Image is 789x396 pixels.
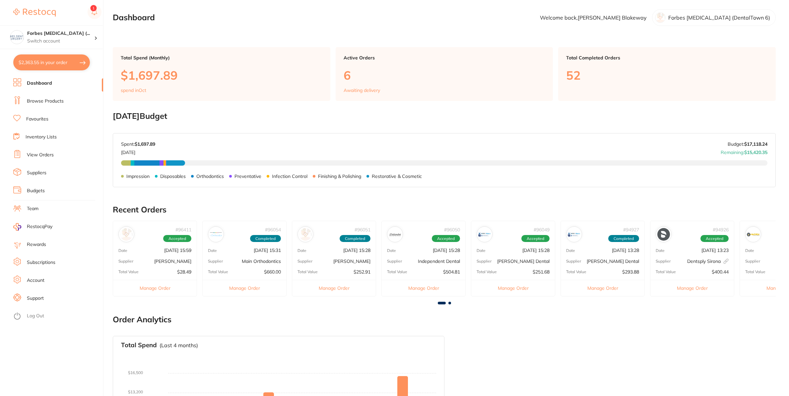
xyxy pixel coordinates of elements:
p: Date [566,248,575,253]
p: Active Orders [344,55,545,60]
p: Finishing & Polishing [318,174,361,179]
p: Disposables [160,174,186,179]
p: Total Value [387,270,407,274]
p: Remaining: [721,147,767,155]
p: Total Completed Orders [566,55,768,60]
button: $2,363.55 in your order [13,54,90,70]
p: [PERSON_NAME] [333,259,370,264]
a: Account [27,277,44,284]
p: $660.00 [264,269,281,275]
p: Awaiting delivery [344,88,380,93]
img: Dentsply Sirona [657,228,670,241]
p: # 96050 [444,227,460,232]
p: Date [208,248,217,253]
p: Total Value [745,270,765,274]
p: $28.49 [177,269,191,275]
a: Rewards [27,241,46,248]
p: Total Value [297,270,318,274]
button: Manage Order [113,280,197,296]
button: Manage Order [471,280,555,296]
p: 52 [566,68,768,82]
a: Inventory Lists [26,134,57,140]
p: [DATE] 15:28 [343,248,370,253]
p: Date [118,248,127,253]
a: Dashboard [27,80,52,87]
p: $1,697.89 [121,68,322,82]
p: Preventative [234,174,261,179]
p: [PERSON_NAME] Dental [587,259,639,264]
p: Main Orthodontics [242,259,281,264]
button: Manage Order [292,280,376,296]
p: $251.68 [533,269,550,275]
p: Forbes [MEDICAL_DATA] (DentalTown 6) [668,15,770,21]
img: Adam Dental [299,228,312,241]
p: Total Value [477,270,497,274]
p: Supplier [297,259,312,264]
button: Log Out [13,311,101,322]
a: Budgets [27,188,45,194]
p: Supplier [387,259,402,264]
strong: $1,697.89 [135,141,155,147]
p: [DATE] 15:28 [433,248,460,253]
p: 6 [344,68,545,82]
p: $504.81 [443,269,460,275]
span: Completed [608,235,639,242]
p: Orthodontics [196,174,224,179]
p: Supplier [656,259,671,264]
p: Impression [126,174,150,179]
p: Total Value [566,270,586,274]
p: Date [387,248,396,253]
p: Welcome back, [PERSON_NAME] Blakeway [540,15,647,21]
img: Matrixdental [747,228,759,241]
a: Support [27,295,44,302]
p: # 96049 [534,227,550,232]
a: Subscriptions [27,259,55,266]
a: Favourites [26,116,48,122]
img: Erskine Dental [568,228,580,241]
strong: $15,420.35 [744,149,767,155]
span: Accepted [163,235,191,242]
span: Completed [250,235,281,242]
p: [DATE] 15:28 [522,248,550,253]
span: Accepted [432,235,460,242]
p: Budget: [728,141,767,147]
img: Henry Schein Halas [120,228,133,241]
p: # 96051 [355,227,370,232]
img: Forbes Dental Surgery (DentalTown 6) [10,31,24,44]
p: Total Value [656,270,676,274]
button: Manage Order [203,280,286,296]
a: Total Spend (Monthly)$1,697.89spend inOct [113,47,330,101]
p: # 96411 [175,227,191,232]
button: Manage Order [561,280,644,296]
button: Manage Order [650,280,734,296]
img: RestocqPay [13,223,21,231]
p: Total Spend (Monthly) [121,55,322,60]
p: [DATE] 13:23 [701,248,729,253]
span: Accepted [521,235,550,242]
img: Main Orthodontics [210,228,222,241]
p: Supplier [208,259,223,264]
p: [PERSON_NAME] [154,259,191,264]
p: (Last 4 months) [160,342,198,348]
p: Date [297,248,306,253]
a: Browse Products [27,98,64,105]
p: Date [656,248,665,253]
p: [DATE] 13:28 [612,248,639,253]
h2: [DATE] Budget [113,112,776,121]
a: Total Completed Orders52 [558,47,776,101]
p: Independent Dental [418,259,460,264]
button: Manage Order [382,280,465,296]
p: Total Value [118,270,139,274]
strong: $17,118.24 [744,141,767,147]
p: Date [745,248,754,253]
span: RestocqPay [27,223,52,230]
a: RestocqPay [13,223,52,231]
a: Restocq Logo [13,5,56,20]
p: Supplier [477,259,492,264]
p: Supplier [118,259,133,264]
img: Restocq Logo [13,9,56,17]
a: Active Orders6Awaiting delivery [336,47,553,101]
a: Suppliers [27,170,46,176]
p: Spent: [121,141,155,147]
h4: Forbes Dental Surgery (DentalTown 6) [27,30,94,37]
